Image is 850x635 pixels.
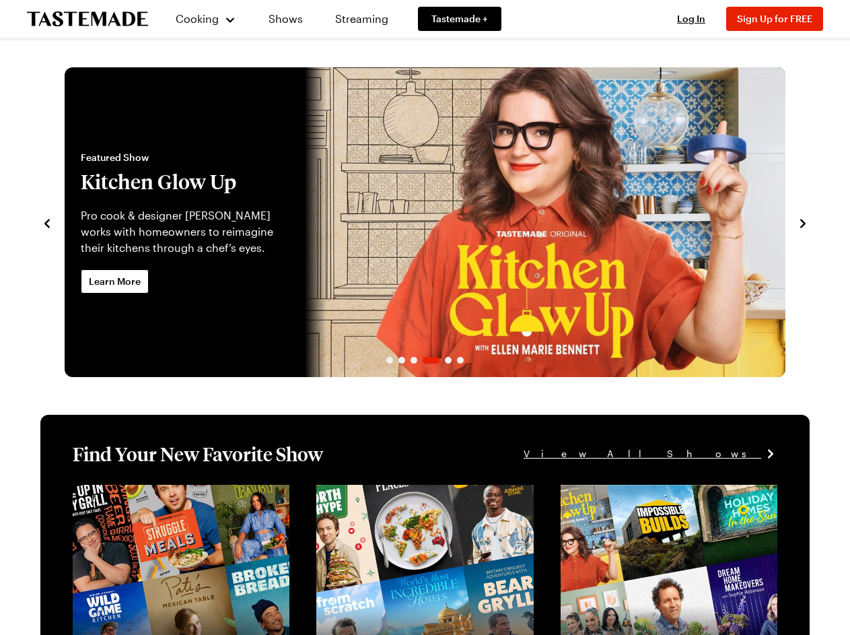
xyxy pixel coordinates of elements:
span: Cooking [176,12,219,25]
span: Learn More [89,275,141,288]
a: View full content for [object Object] [316,486,500,499]
span: Go to slide 4 [423,357,439,364]
span: Featured Show [81,151,289,164]
button: Sign Up for FREE [726,7,823,31]
button: Cooking [175,3,236,35]
span: Log In [677,13,705,24]
a: Tastemade + [418,7,501,31]
button: navigate to previous item [40,214,54,230]
button: Log In [664,12,718,26]
span: Go to slide 5 [445,357,452,364]
h1: Find Your New Favorite Show [73,442,323,466]
button: navigate to next item [796,214,810,230]
h2: Kitchen Glow Up [81,170,289,194]
a: View All Shows [524,446,777,461]
span: Tastemade + [431,12,488,26]
span: Go to slide 3 [411,357,417,364]
span: Go to slide 2 [398,357,405,364]
a: Learn More [81,269,149,294]
a: To Tastemade Home Page [27,11,148,27]
p: Pro cook & designer [PERSON_NAME] works with homeowners to reimagine their kitchens through a che... [81,207,289,256]
a: View full content for [object Object] [561,486,744,499]
span: View All Shows [524,446,761,461]
a: View full content for [object Object] [73,486,256,499]
span: Sign Up for FREE [737,13,812,24]
div: 4 / 6 [65,67,785,377]
span: Go to slide 1 [386,357,393,364]
span: Go to slide 6 [457,357,464,364]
